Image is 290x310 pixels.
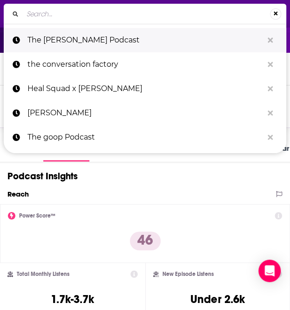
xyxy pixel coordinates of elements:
[11,144,32,162] a: About
[19,212,55,219] h2: Power Score™
[51,292,94,306] h3: 1.7k-3.7k
[130,232,161,250] p: 46
[17,271,69,277] h2: Total Monthly Listens
[4,4,286,24] div: Search...
[258,260,281,282] div: Open Intercom Messenger
[27,77,263,101] p: Heal Squad x Maria Menounos
[4,52,286,77] a: the conversation factory
[27,28,263,52] p: The Liz Moody Podcast
[266,144,289,162] a: Similar
[190,292,244,306] h3: Under 2.6k
[27,125,263,149] p: The goop Podcast
[7,170,78,182] h1: Podcast Insights
[162,271,214,277] h2: New Episode Listens
[4,28,286,52] a: The [PERSON_NAME] Podcast
[7,190,29,198] h2: Reach
[4,125,286,149] a: The goop Podcast
[23,7,270,21] input: Search...
[4,77,286,101] a: Heal Squad x [PERSON_NAME]
[27,101,263,125] p: Rachel Hollis
[4,101,286,125] a: [PERSON_NAME]
[27,52,263,77] p: the conversation factory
